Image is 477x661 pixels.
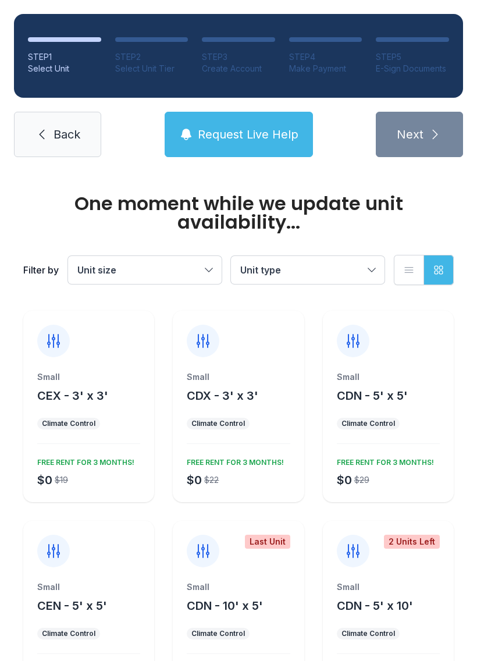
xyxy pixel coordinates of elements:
div: Climate Control [42,419,95,428]
div: Select Unit Tier [115,63,188,74]
span: Request Live Help [198,126,298,143]
div: $29 [354,474,369,486]
button: CDN - 5' x 5' [337,388,408,404]
div: $0 [337,472,352,488]
div: STEP 5 [376,51,449,63]
span: CDN - 10' x 5' [187,599,263,613]
span: CDN - 5' x 5' [337,389,408,403]
div: Climate Control [341,419,395,428]
div: Climate Control [191,629,245,638]
div: STEP 2 [115,51,188,63]
span: Next [397,126,423,143]
div: Small [37,581,140,593]
button: CEX - 3' x 3' [37,388,108,404]
div: E-Sign Documents [376,63,449,74]
button: Unit size [68,256,222,284]
div: Create Account [202,63,275,74]
div: One moment while we update unit availability... [23,194,454,232]
div: Small [337,581,440,593]
span: CEX - 3' x 3' [37,389,108,403]
button: CEN - 5' x 5' [37,598,107,614]
div: Small [337,371,440,383]
div: FREE RENT FOR 3 MONTHS! [182,453,284,467]
span: Unit type [240,264,281,276]
div: FREE RENT FOR 3 MONTHS! [332,453,434,467]
div: Select Unit [28,63,101,74]
div: Small [187,581,290,593]
div: FREE RENT FOR 3 MONTHS! [33,453,134,467]
span: CDX - 3' x 3' [187,389,258,403]
button: CDN - 10' x 5' [187,598,263,614]
button: Unit type [231,256,385,284]
div: Climate Control [341,629,395,638]
button: CDN - 5' x 10' [337,598,413,614]
div: $0 [187,472,202,488]
div: 2 Units Left [384,535,440,549]
span: CDN - 5' x 10' [337,599,413,613]
span: Back [54,126,80,143]
div: $22 [204,474,219,486]
div: STEP 1 [28,51,101,63]
div: $0 [37,472,52,488]
button: CDX - 3' x 3' [187,388,258,404]
span: CEN - 5' x 5' [37,599,107,613]
div: Small [37,371,140,383]
div: STEP 3 [202,51,275,63]
div: Make Payment [289,63,362,74]
div: $19 [55,474,68,486]
span: Unit size [77,264,116,276]
div: Climate Control [191,419,245,428]
div: Small [187,371,290,383]
div: Climate Control [42,629,95,638]
div: Filter by [23,263,59,277]
div: STEP 4 [289,51,362,63]
div: Last Unit [245,535,290,549]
